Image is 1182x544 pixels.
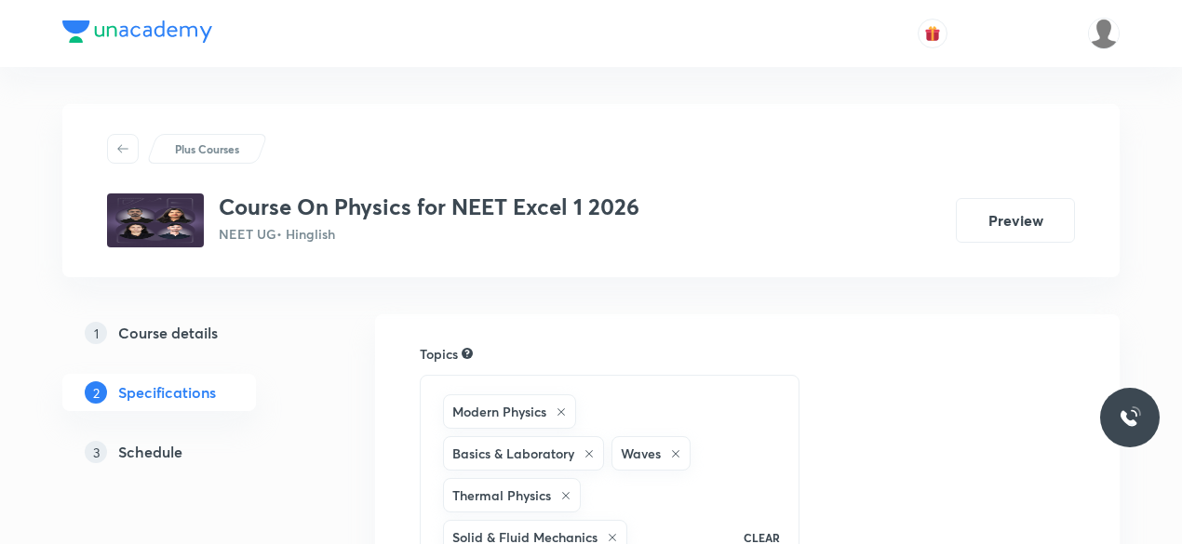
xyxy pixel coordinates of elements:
h6: Modern Physics [452,402,546,421]
img: 902769aae12f4f09918f6b5cf01cde63.jpg [107,193,204,247]
button: avatar [918,19,947,48]
h6: Topics [420,344,458,364]
h3: Course On Physics for NEET Excel 1 2026 [219,193,639,220]
img: ttu [1119,406,1141,429]
p: 2 [85,381,107,404]
a: 3Schedule [62,433,316,471]
div: Search for topics [462,345,473,362]
img: Arpita [1088,18,1120,49]
button: Preview [956,198,1075,243]
img: Company Logo [62,20,212,43]
h5: Schedule [118,441,182,463]
p: NEET UG • Hinglish [219,224,639,244]
p: 1 [85,322,107,344]
h5: Course details [118,322,218,344]
h6: Thermal Physics [452,485,551,505]
img: avatar [924,25,941,42]
h5: Specifications [118,381,216,404]
a: 1Course details [62,314,316,352]
h6: Waves [621,444,661,463]
a: Company Logo [62,20,212,47]
p: Plus Courses [175,140,239,157]
h6: Basics & Laboratory [452,444,574,463]
p: 3 [85,441,107,463]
